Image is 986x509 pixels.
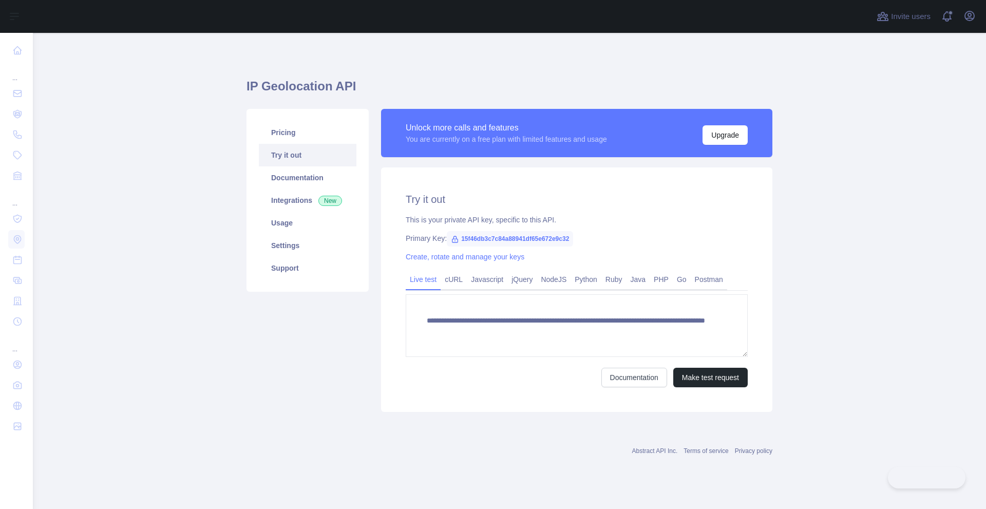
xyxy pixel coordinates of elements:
[703,125,748,145] button: Upgrade
[537,271,571,288] a: NodeJS
[406,192,748,206] h2: Try it out
[259,257,356,279] a: Support
[259,144,356,166] a: Try it out
[8,333,25,353] div: ...
[735,447,772,455] a: Privacy policy
[406,122,607,134] div: Unlock more calls and features
[406,134,607,144] div: You are currently on a free plan with limited features and usage
[571,271,601,288] a: Python
[691,271,727,288] a: Postman
[8,187,25,208] div: ...
[259,212,356,234] a: Usage
[888,467,965,488] iframe: Toggle Customer Support
[259,121,356,144] a: Pricing
[684,447,728,455] a: Terms of service
[406,253,524,261] a: Create, rotate and manage your keys
[601,271,627,288] a: Ruby
[507,271,537,288] a: jQuery
[406,215,748,225] div: This is your private API key, specific to this API.
[891,11,931,23] span: Invite users
[627,271,650,288] a: Java
[673,271,691,288] a: Go
[467,271,507,288] a: Javascript
[246,78,772,103] h1: IP Geolocation API
[441,271,467,288] a: cURL
[406,271,441,288] a: Live test
[406,233,748,243] div: Primary Key:
[259,166,356,189] a: Documentation
[318,196,342,206] span: New
[447,231,573,247] span: 15f46db3c7c84a88941df65e672e9c32
[8,62,25,82] div: ...
[259,234,356,257] a: Settings
[601,368,667,387] a: Documentation
[650,271,673,288] a: PHP
[875,8,933,25] button: Invite users
[632,447,678,455] a: Abstract API Inc.
[259,189,356,212] a: Integrations New
[673,368,748,387] button: Make test request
